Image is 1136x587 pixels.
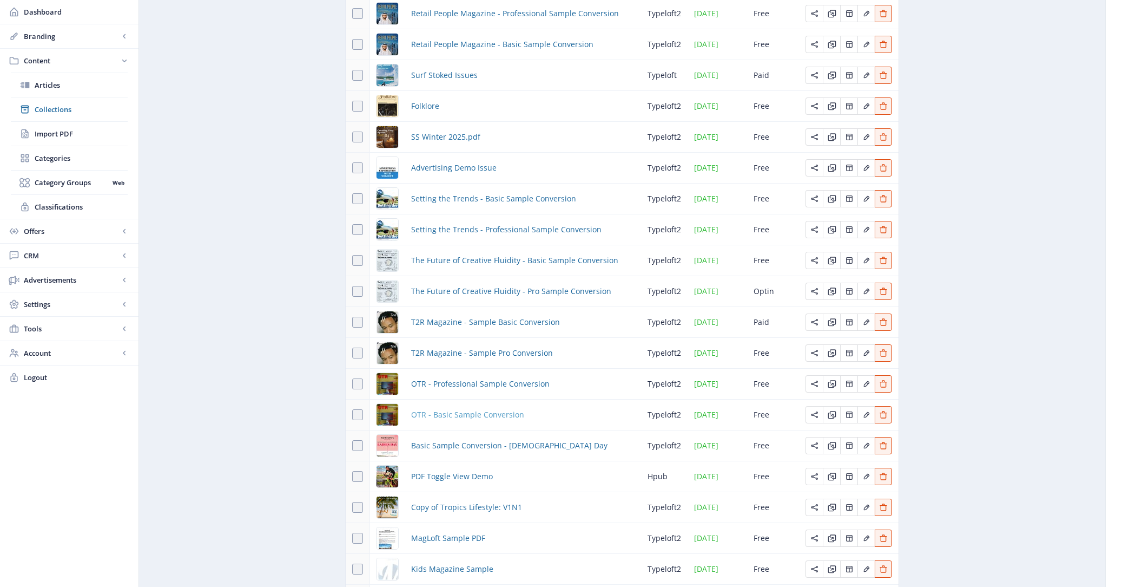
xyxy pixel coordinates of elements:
[411,316,560,329] a: T2R Magazine - Sample Basic Conversion
[641,122,688,153] td: typeloft2
[747,307,799,338] td: Paid
[747,523,799,554] td: Free
[688,29,747,60] td: [DATE]
[747,400,799,431] td: Free
[875,255,892,265] a: Edit page
[875,563,892,573] a: Edit page
[11,195,128,219] a: Classifications
[411,69,478,82] span: Surf Stoked Issues
[641,400,688,431] td: typeloft2
[411,285,611,298] span: The Future of Creative Fluidity - Pro Sample Conversion
[857,131,875,141] a: Edit page
[840,532,857,543] a: Edit page
[411,38,593,51] a: Retail People Magazine - Basic Sample Conversion
[411,100,439,113] a: Folklore
[805,193,823,203] a: Edit page
[805,255,823,265] a: Edit page
[641,153,688,184] td: typeloft2
[875,532,892,543] a: Edit page
[857,224,875,234] a: Edit page
[875,501,892,512] a: Edit page
[641,184,688,214] td: typeloft2
[875,347,892,357] a: Edit page
[35,153,128,164] span: Categories
[747,122,799,153] td: Free
[857,193,875,203] a: Edit page
[688,307,747,338] td: [DATE]
[411,408,524,421] a: OTR - Basic Sample Conversion
[823,285,840,296] a: Edit page
[805,100,823,110] a: Edit page
[24,55,119,66] span: Content
[823,471,840,481] a: Edit page
[840,255,857,265] a: Edit page
[35,128,128,139] span: Import PDF
[875,162,892,172] a: Edit page
[747,29,799,60] td: Free
[840,224,857,234] a: Edit page
[641,29,688,60] td: typeloft2
[805,440,823,450] a: Edit page
[823,131,840,141] a: Edit page
[875,8,892,18] a: Edit page
[857,532,875,543] a: Edit page
[688,245,747,276] td: [DATE]
[688,523,747,554] td: [DATE]
[840,8,857,18] a: Edit page
[805,38,823,49] a: Edit page
[747,276,799,307] td: Optin
[641,276,688,307] td: typeloft2
[641,523,688,554] td: typeloft2
[840,69,857,80] a: Edit page
[641,554,688,585] td: typeloft2
[857,38,875,49] a: Edit page
[688,184,747,214] td: [DATE]
[641,307,688,338] td: typeloft2
[805,316,823,327] a: Edit page
[377,188,398,210] img: e146c927-3abc-4100-ba85-6635b28db74f.jpg
[875,100,892,110] a: Edit page
[411,192,576,205] a: Setting the Trends - Basic Sample Conversion
[840,131,857,141] a: Edit page
[805,378,823,388] a: Edit page
[823,440,840,450] a: Edit page
[411,532,485,545] a: MagLoft Sample PDF
[857,255,875,265] a: Edit page
[24,250,119,261] span: CRM
[857,69,875,80] a: Edit page
[24,31,119,42] span: Branding
[805,347,823,357] a: Edit page
[840,501,857,512] a: Edit page
[823,224,840,234] a: Edit page
[857,563,875,573] a: Edit page
[875,440,892,450] a: Edit page
[641,461,688,492] td: hpub
[377,34,398,55] img: bb4f057e-f87b-48a0-9d1f-33cb564c5957.jpg
[35,80,128,90] span: Articles
[823,100,840,110] a: Edit page
[840,100,857,110] a: Edit page
[840,378,857,388] a: Edit page
[411,470,493,483] a: PDF Toggle View Demo
[875,224,892,234] a: Edit page
[823,501,840,512] a: Edit page
[823,347,840,357] a: Edit page
[641,91,688,122] td: typeloft2
[24,226,119,237] span: Offers
[641,60,688,91] td: typeloft
[24,348,119,358] span: Account
[377,157,398,179] img: cover.jpg
[411,501,522,514] span: Copy of Tropics Lifestyle: V1N1
[840,38,857,49] a: Edit page
[24,299,119,310] span: Settings
[747,338,799,369] td: Free
[840,440,857,450] a: Edit page
[411,223,602,236] span: Setting the Trends - Professional Sample Conversion
[805,162,823,172] a: Edit page
[857,100,875,110] a: Edit page
[805,409,823,419] a: Edit page
[24,323,119,334] span: Tools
